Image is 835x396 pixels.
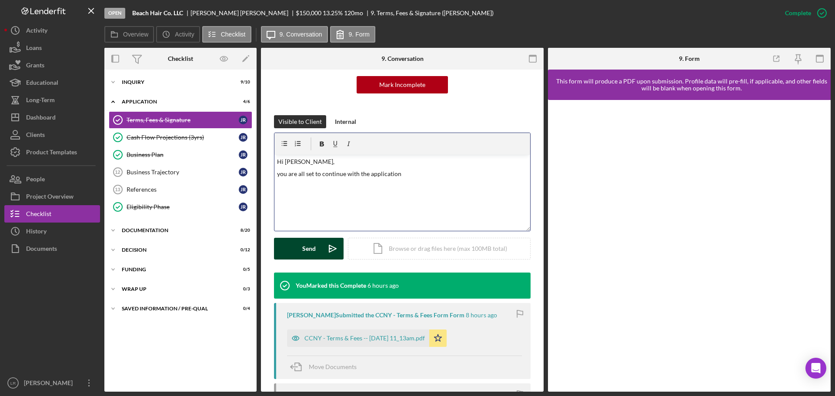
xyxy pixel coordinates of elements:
[234,228,250,233] div: 8 / 20
[239,150,247,159] div: J R
[466,312,497,319] time: 2025-10-04 15:13
[287,312,464,319] div: [PERSON_NAME] Submitted the CCNY - Terms & Fees Form Form
[287,329,447,347] button: CCNY - Terms & Fees -- [DATE] 11_13am.pdf
[785,4,811,22] div: Complete
[115,170,120,175] tspan: 12
[10,381,16,386] text: LR
[239,133,247,142] div: J R
[109,129,252,146] a: Cash Flow Projections (3yrs)JR
[127,134,239,141] div: Cash Flow Projections (3yrs)
[122,80,228,85] div: Inquiry
[122,247,228,253] div: Decision
[557,109,823,383] iframe: Lenderfit form
[296,9,321,17] span: $150,000
[349,31,370,38] label: 9. Form
[234,80,250,85] div: 9 / 10
[22,374,78,394] div: [PERSON_NAME]
[776,4,831,22] button: Complete
[304,335,425,342] div: CCNY - Terms & Fees -- [DATE] 11_13am.pdf
[234,267,250,272] div: 0 / 5
[168,55,193,62] div: Checklist
[132,10,183,17] b: Beach Hair Co. LLC
[115,187,120,192] tspan: 13
[280,31,322,38] label: 9. Conversation
[323,10,343,17] div: 13.25 %
[344,10,363,17] div: 120 mo
[109,163,252,181] a: 12Business TrajectoryJR
[239,116,247,124] div: J R
[122,228,228,233] div: Documentation
[330,26,375,43] button: 9. Form
[239,203,247,211] div: J R
[552,78,831,92] div: This form will produce a PDF upon submission. Profile data will pre-fill, if applicable, and othe...
[109,111,252,129] a: Terms, Fees & SignatureJR
[109,146,252,163] a: Business PlanJR
[302,238,316,260] div: Send
[104,26,154,43] button: Overview
[127,186,239,193] div: References
[239,185,247,194] div: J R
[277,169,528,179] p: you are all set to continue with the application
[371,10,494,17] div: 9. Terms, Fees & Signature ([PERSON_NAME])
[381,55,424,62] div: 9. Conversation
[109,198,252,216] a: Eligibility PhaseJR
[274,115,326,128] button: Visible to Client
[123,31,148,38] label: Overview
[357,76,448,93] button: Mark Incomplete
[277,157,528,166] p: Hi [PERSON_NAME],
[287,356,365,378] button: Move Documents
[309,363,357,370] span: Move Documents
[109,181,252,198] a: 13ReferencesJR
[127,151,239,158] div: Business Plan
[127,203,239,210] div: Eligibility Phase
[331,115,361,128] button: Internal
[127,169,239,176] div: Business Trajectory
[234,247,250,253] div: 0 / 12
[234,286,250,292] div: 0 / 3
[104,8,125,19] div: Open
[127,116,239,123] div: Terms, Fees & Signature
[274,238,344,260] button: Send
[234,306,250,311] div: 0 / 4
[679,55,700,62] div: 9. Form
[122,306,228,311] div: Saved Information / Pre-Qual
[122,267,228,272] div: Funding
[805,358,826,379] div: Open Intercom Messenger
[278,115,322,128] div: Visible to Client
[239,168,247,176] div: J R
[379,76,425,93] div: Mark Incomplete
